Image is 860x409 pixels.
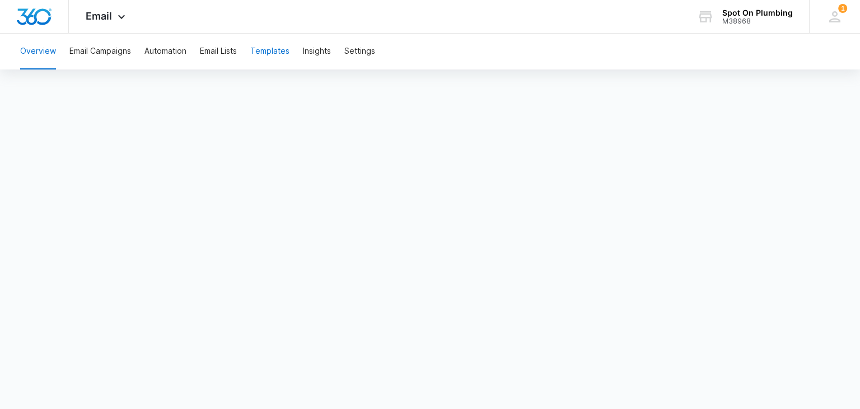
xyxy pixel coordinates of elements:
[144,34,186,69] button: Automation
[303,34,331,69] button: Insights
[722,17,793,25] div: account id
[344,34,375,69] button: Settings
[250,34,289,69] button: Templates
[722,8,793,17] div: account name
[838,4,847,13] div: notifications count
[200,34,237,69] button: Email Lists
[86,10,112,22] span: Email
[838,4,847,13] span: 1
[20,34,56,69] button: Overview
[69,34,131,69] button: Email Campaigns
